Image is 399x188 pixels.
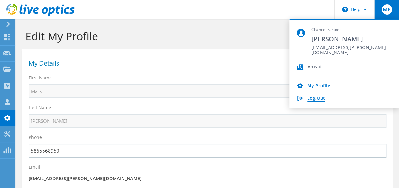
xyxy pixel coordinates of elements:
[29,104,51,111] label: Last Name
[29,175,386,182] p: [EMAIL_ADDRESS][PERSON_NAME][DOMAIN_NAME]
[25,29,386,43] h1: Edit My Profile
[29,134,42,141] label: Phone
[308,64,322,70] div: Ahead
[311,34,392,43] span: [PERSON_NAME]
[307,96,325,102] a: Log Out
[29,60,383,66] h1: My Details
[307,83,330,89] a: My Profile
[342,7,348,12] svg: \n
[29,75,52,81] label: First Name
[29,164,40,170] label: Email
[311,45,392,51] span: [EMAIL_ADDRESS][PERSON_NAME][DOMAIN_NAME]
[382,4,392,15] span: MP
[311,27,392,33] span: Channel Partner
